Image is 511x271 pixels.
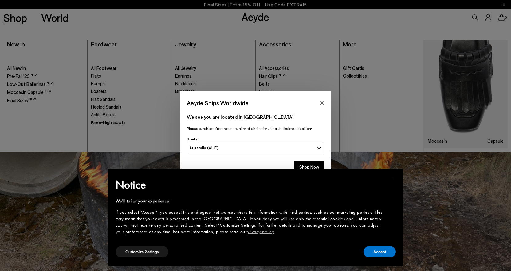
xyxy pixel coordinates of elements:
button: Shop Now [294,161,324,173]
p: Please purchase from your country of choice by using the below selection: [187,126,324,131]
div: We'll tailor your experience. [116,198,386,204]
div: If you select "Accept", you accept this and agree that we may share this information with third p... [116,209,386,235]
a: privacy policy [246,229,274,235]
button: Close [317,98,327,108]
span: × [391,173,395,182]
p: We see you are located in [GEOGRAPHIC_DATA] [187,113,324,121]
span: Aeyde Ships Worldwide [187,98,249,108]
h2: Notice [116,177,386,193]
button: Close this notice [386,170,401,185]
span: Australia (AUD) [189,145,219,150]
span: Country [187,137,198,141]
button: Accept [364,246,396,257]
button: Customize Settings [116,246,168,257]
